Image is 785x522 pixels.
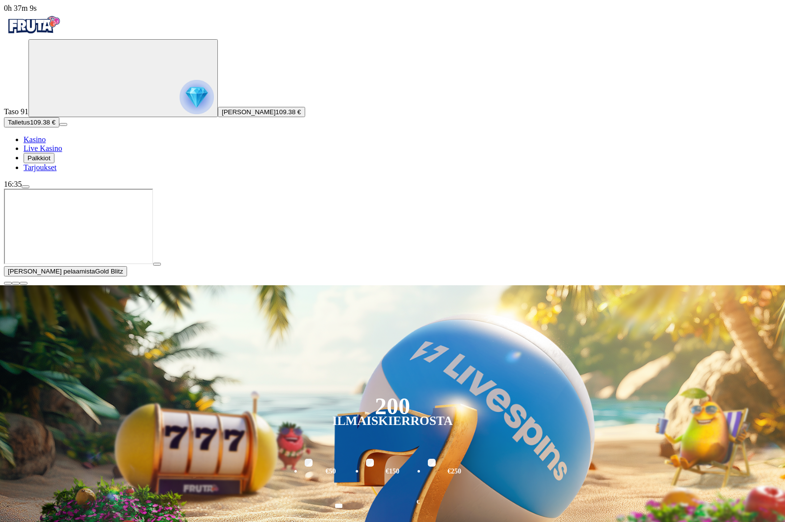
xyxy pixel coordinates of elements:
[4,30,63,39] a: Fruta
[4,117,59,127] button: Talletusplus icon109.38 €
[4,282,12,285] button: close icon
[332,415,453,427] div: Ilmaiskierrosta
[364,457,421,486] label: €150
[24,144,62,152] a: poker-chip iconLive Kasino
[218,107,305,117] button: [PERSON_NAME]109.38 €
[180,80,214,114] img: reward progress
[20,282,27,285] button: fullscreen icon
[30,119,55,126] span: 109.38 €
[222,108,276,116] span: [PERSON_NAME]
[4,189,153,264] iframe: Gold Blitz
[24,163,56,172] a: gift-inverted iconTarjoukset
[22,185,29,188] button: menu
[8,119,30,126] span: Talletus
[28,39,218,117] button: reward progress
[8,268,95,275] span: [PERSON_NAME] pelaamista
[24,135,46,144] span: Kasino
[24,163,56,172] span: Tarjoukset
[153,263,161,266] button: play icon
[4,13,63,37] img: Fruta
[375,400,410,412] div: 200
[24,153,54,163] button: reward iconPalkkiot
[276,108,301,116] span: 109.38 €
[24,144,62,152] span: Live Kasino
[4,4,37,12] span: user session time
[417,497,419,507] span: €
[425,457,483,486] label: €250
[95,268,123,275] span: Gold Blitz
[4,107,28,116] span: Taso 91
[27,154,51,162] span: Palkkiot
[4,266,127,276] button: [PERSON_NAME] pelaamistaGold Blitz
[4,180,22,188] span: 16:35
[12,282,20,285] button: chevron-down icon
[24,135,46,144] a: diamond iconKasino
[302,457,360,486] label: €50
[4,13,781,172] nav: Primary
[59,123,67,126] button: menu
